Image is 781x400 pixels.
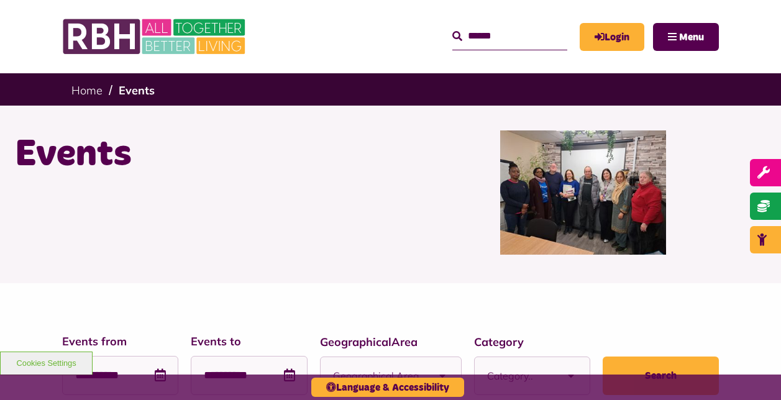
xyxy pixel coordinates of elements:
[191,333,307,350] label: Events to
[725,344,781,400] iframe: Netcall Web Assistant for live chat
[333,357,424,394] span: Geographical Area..
[62,12,249,61] img: RBH
[119,83,155,98] a: Events
[580,23,644,51] a: MyRBH
[62,333,178,350] label: Events from
[679,32,704,42] span: Menu
[474,334,590,350] label: Category
[15,130,381,179] h1: Events
[71,83,103,98] a: Home
[311,378,464,397] button: Language & Accessibility
[487,357,552,394] span: Category..
[603,357,719,395] button: Search
[653,23,719,51] button: Navigation
[500,130,666,255] img: Group photo of customers and colleagues at Spotland Community Centre
[320,334,462,350] label: GeographicalArea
